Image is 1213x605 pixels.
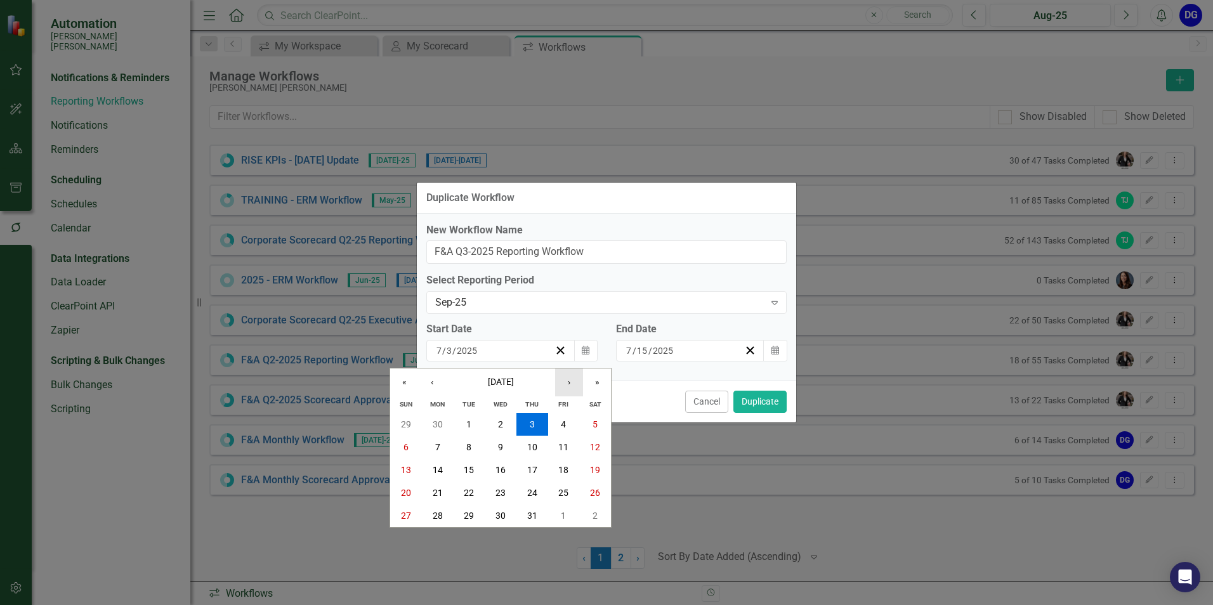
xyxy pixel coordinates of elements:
[426,192,515,204] div: Duplicate Workflow
[433,419,443,429] abbr: June 30, 2025
[548,481,580,504] button: July 25, 2025
[433,488,443,498] abbr: July 21, 2025
[548,413,580,436] button: July 4, 2025
[498,442,503,452] abbr: July 9, 2025
[648,345,652,356] span: /
[426,322,597,337] div: Start Date
[422,481,454,504] button: July 21, 2025
[466,442,471,452] abbr: July 8, 2025
[390,368,418,396] button: «
[400,400,412,408] abbr: Sunday
[495,488,506,498] abbr: July 23, 2025
[530,419,535,429] abbr: July 3, 2025
[418,368,446,396] button: ‹
[516,436,548,459] button: July 10, 2025
[446,344,452,357] input: dd
[527,511,537,521] abbr: July 31, 2025
[593,419,598,429] abbr: July 5, 2025
[558,465,568,475] abbr: July 18, 2025
[527,488,537,498] abbr: July 24, 2025
[452,345,456,356] span: /
[453,459,485,481] button: July 15, 2025
[462,400,475,408] abbr: Tuesday
[426,240,787,264] input: Name
[426,223,787,238] label: New Workflow Name
[558,488,568,498] abbr: July 25, 2025
[516,504,548,527] button: July 31, 2025
[579,504,611,527] button: August 2, 2025
[464,511,474,521] abbr: July 29, 2025
[485,481,516,504] button: July 23, 2025
[401,511,411,521] abbr: July 27, 2025
[633,345,636,356] span: /
[579,413,611,436] button: July 5, 2025
[527,465,537,475] abbr: July 17, 2025
[422,504,454,527] button: July 28, 2025
[453,436,485,459] button: July 8, 2025
[390,413,422,436] button: June 29, 2025
[453,504,485,527] button: July 29, 2025
[590,442,600,452] abbr: July 12, 2025
[555,368,583,396] button: ›
[616,322,787,337] div: End Date
[525,400,539,408] abbr: Thursday
[548,436,580,459] button: July 11, 2025
[435,442,440,452] abbr: July 7, 2025
[583,368,611,396] button: »
[495,511,506,521] abbr: July 30, 2025
[498,419,503,429] abbr: July 2, 2025
[558,400,568,408] abbr: Friday
[516,459,548,481] button: July 17, 2025
[495,465,506,475] abbr: July 16, 2025
[390,459,422,481] button: July 13, 2025
[561,419,566,429] abbr: July 4, 2025
[488,377,514,387] span: [DATE]
[390,504,422,527] button: July 27, 2025
[436,344,442,357] input: mm
[516,413,548,436] button: July 3, 2025
[485,504,516,527] button: July 30, 2025
[442,345,446,356] span: /
[516,481,548,504] button: July 24, 2025
[401,465,411,475] abbr: July 13, 2025
[464,488,474,498] abbr: July 22, 2025
[453,481,485,504] button: July 22, 2025
[579,459,611,481] button: July 19, 2025
[390,481,422,504] button: July 20, 2025
[494,400,508,408] abbr: Wednesday
[422,413,454,436] button: June 30, 2025
[733,391,787,413] button: Duplicate
[561,511,566,521] abbr: August 1, 2025
[485,459,516,481] button: July 16, 2025
[435,296,764,310] div: Sep-25
[593,511,598,521] abbr: August 2, 2025
[1170,562,1200,592] div: Open Intercom Messenger
[422,459,454,481] button: July 14, 2025
[590,465,600,475] abbr: July 19, 2025
[453,413,485,436] button: July 1, 2025
[422,436,454,459] button: July 7, 2025
[433,511,443,521] abbr: July 28, 2025
[401,488,411,498] abbr: July 20, 2025
[579,436,611,459] button: July 12, 2025
[685,391,728,413] button: Cancel
[401,419,411,429] abbr: June 29, 2025
[579,481,611,504] button: July 26, 2025
[548,459,580,481] button: July 18, 2025
[527,442,537,452] abbr: July 10, 2025
[589,400,601,408] abbr: Saturday
[485,413,516,436] button: July 2, 2025
[403,442,409,452] abbr: July 6, 2025
[485,436,516,459] button: July 9, 2025
[464,465,474,475] abbr: July 15, 2025
[390,436,422,459] button: July 6, 2025
[558,442,568,452] abbr: July 11, 2025
[430,400,445,408] abbr: Monday
[456,344,478,357] input: yyyy
[548,504,580,527] button: August 1, 2025
[466,419,471,429] abbr: July 1, 2025
[590,488,600,498] abbr: July 26, 2025
[433,465,443,475] abbr: July 14, 2025
[446,368,555,396] button: [DATE]
[426,273,787,288] label: Select Reporting Period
